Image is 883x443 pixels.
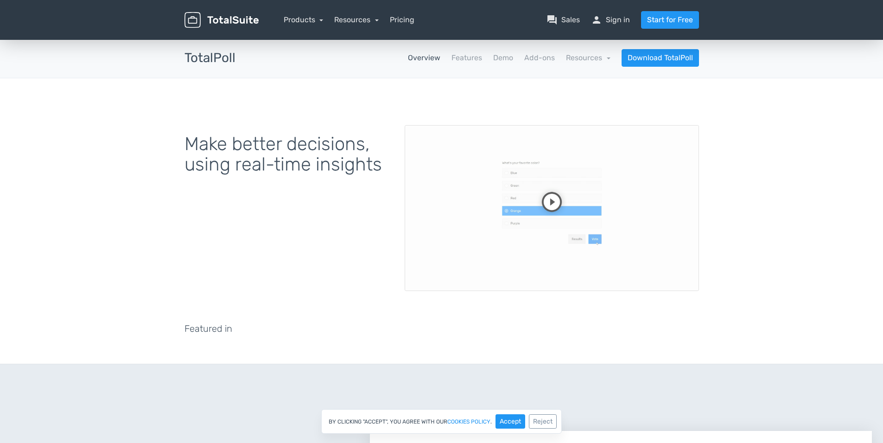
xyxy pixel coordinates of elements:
[184,134,391,175] h1: Make better decisions, using real-time insights
[591,14,630,25] a: personSign in
[447,419,490,424] a: cookies policy
[641,11,699,29] a: Start for Free
[566,53,610,62] a: Resources
[493,52,513,63] a: Demo
[546,14,580,25] a: question_answerSales
[334,15,379,24] a: Resources
[390,14,414,25] a: Pricing
[184,12,259,28] img: TotalSuite for WordPress
[184,51,235,65] h3: TotalPoll
[451,52,482,63] a: Features
[546,14,558,25] span: question_answer
[529,414,557,429] button: Reject
[591,14,602,25] span: person
[284,15,324,24] a: Products
[524,52,555,63] a: Add-ons
[622,49,699,67] a: Download TotalPoll
[408,52,440,63] a: Overview
[184,323,232,334] h5: Featured in
[321,409,562,434] div: By clicking "Accept", you agree with our .
[495,414,525,429] button: Accept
